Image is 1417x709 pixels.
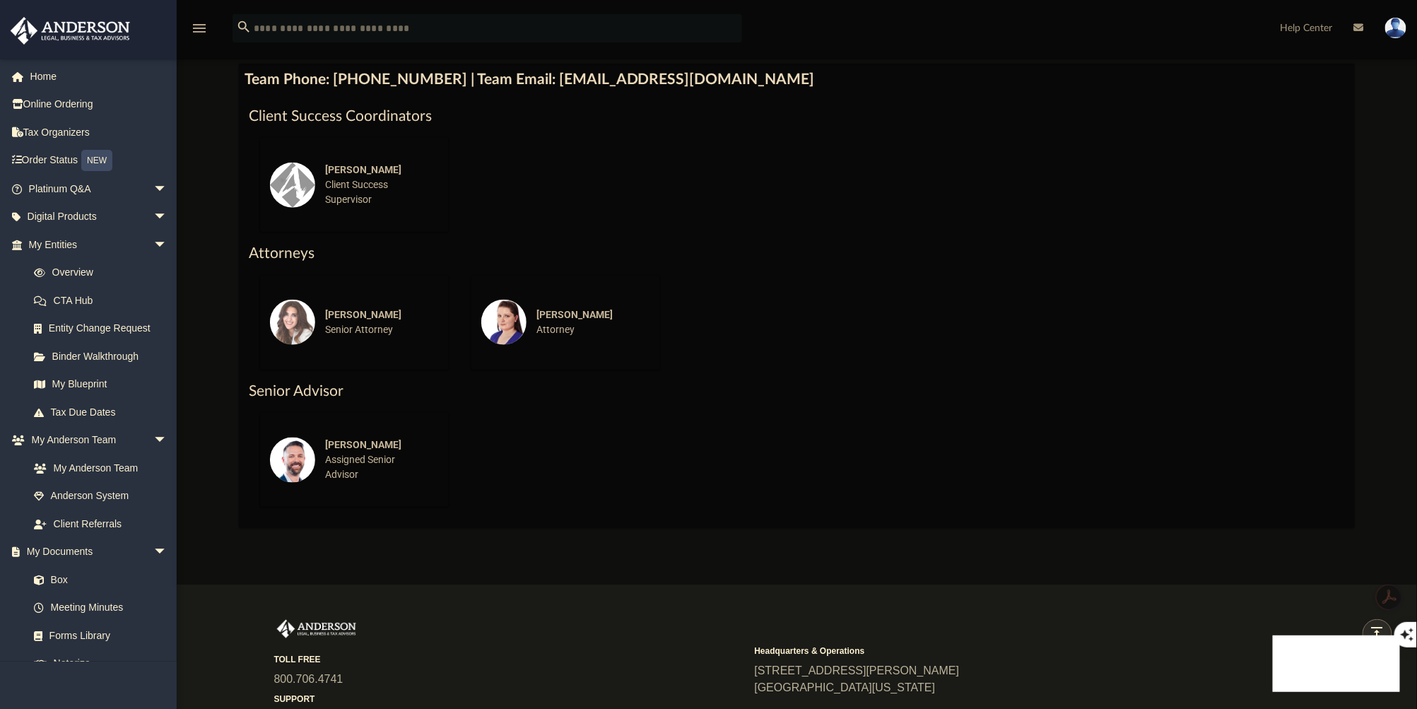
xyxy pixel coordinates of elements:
a: Anderson System [20,482,182,510]
span: [PERSON_NAME] [325,309,401,320]
span: arrow_drop_down [153,426,182,455]
h4: Team Phone: [PHONE_NUMBER] | Team Email: [EMAIL_ADDRESS][DOMAIN_NAME] [239,64,1356,95]
a: Overview [20,259,189,287]
span: arrow_drop_down [153,538,182,567]
i: search [236,19,252,35]
h1: Attorneys [249,243,1346,264]
span: arrow_drop_down [153,230,182,259]
span: [PERSON_NAME] [536,309,613,320]
a: My Anderson Teamarrow_drop_down [10,426,182,455]
img: thumbnail [270,438,315,483]
a: My Anderson Team [20,454,175,482]
a: My Blueprint [20,370,182,399]
a: Platinum Q&Aarrow_drop_down [10,175,189,203]
i: menu [191,20,208,37]
a: Tax Due Dates [20,398,189,426]
span: [PERSON_NAME] [325,439,401,450]
img: thumbnail [481,300,527,345]
div: Senior Attorney [315,298,439,347]
a: [GEOGRAPHIC_DATA][US_STATE] [755,681,936,693]
img: thumbnail [270,163,315,208]
small: TOLL FREE [274,653,745,666]
a: Digital Productsarrow_drop_down [10,203,189,231]
div: Assigned Senior Advisor [315,428,439,492]
div: Client Success Supervisor [315,153,439,217]
a: 800.706.4741 [274,673,343,685]
div: NEW [81,150,112,171]
i: vertical_align_top [1369,625,1386,642]
a: My Entitiesarrow_drop_down [10,230,189,259]
a: vertical_align_top [1363,619,1392,649]
a: Forms Library [20,621,175,650]
a: Online Ordering [10,90,189,119]
span: [PERSON_NAME] [325,164,401,175]
img: User Pic [1385,18,1406,38]
a: menu [191,27,208,37]
h1: Senior Advisor [249,381,1346,402]
a: Meeting Minutes [20,594,182,622]
a: Client Referrals [20,510,182,538]
a: Tax Organizers [10,118,189,146]
img: thumbnail [270,300,315,345]
small: Headquarters & Operations [755,645,1225,657]
a: Notarize [20,650,182,678]
a: [STREET_ADDRESS][PERSON_NAME] [755,664,960,676]
a: Order StatusNEW [10,146,189,175]
a: Box [20,566,175,594]
a: Home [10,62,189,90]
a: Entity Change Request [20,315,189,343]
img: Anderson Advisors Platinum Portal [6,17,134,45]
a: CTA Hub [20,286,189,315]
div: Attorney [527,298,650,347]
img: Anderson Advisors Platinum Portal [274,620,359,638]
span: arrow_drop_down [153,203,182,232]
a: My Documentsarrow_drop_down [10,538,182,566]
small: SUPPORT [274,693,745,705]
h1: Client Success Coordinators [249,106,1346,127]
a: Binder Walkthrough [20,342,189,370]
span: arrow_drop_down [153,175,182,204]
